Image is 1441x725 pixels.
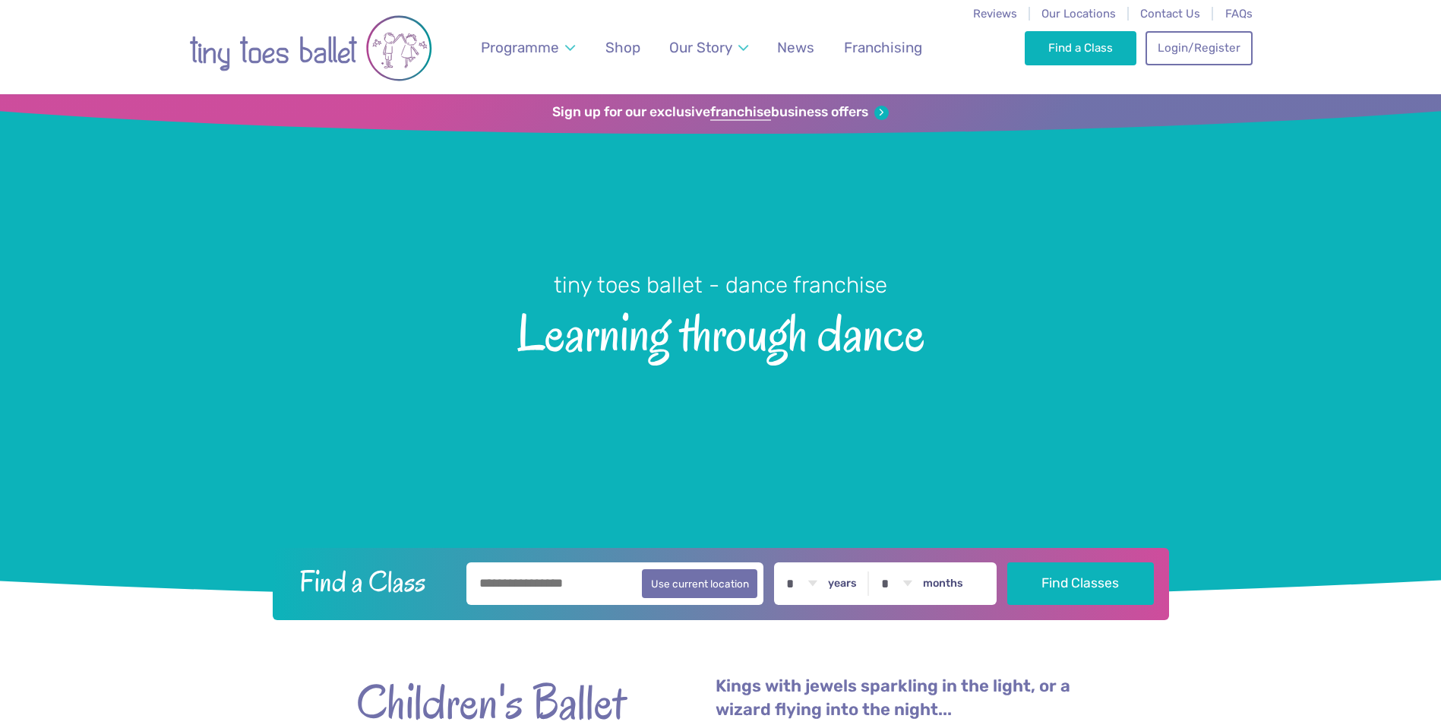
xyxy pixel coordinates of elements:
span: Franchising [844,39,922,56]
a: Programme [473,30,582,65]
h2: Find a Class [287,562,456,600]
label: years [828,577,857,590]
a: Franchising [836,30,929,65]
span: Shop [605,39,640,56]
button: Find Classes [1007,562,1154,605]
small: tiny toes ballet - dance franchise [554,272,887,298]
span: News [777,39,814,56]
a: Shop [598,30,647,65]
a: Find a Class [1025,31,1136,65]
span: Our Story [669,39,732,56]
a: News [770,30,822,65]
a: FAQs [1225,7,1253,21]
label: months [923,577,963,590]
a: Reviews [973,7,1017,21]
a: Our Locations [1041,7,1116,21]
a: Contact Us [1140,7,1200,21]
a: Sign up for our exclusivefranchisebusiness offers [552,104,889,121]
a: Login/Register [1146,31,1252,65]
strong: franchise [710,104,771,121]
span: Programme [481,39,559,56]
a: Our Story [662,30,755,65]
span: Learning through dance [27,300,1414,362]
button: Use current location [642,569,758,598]
img: tiny toes ballet [189,10,432,87]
